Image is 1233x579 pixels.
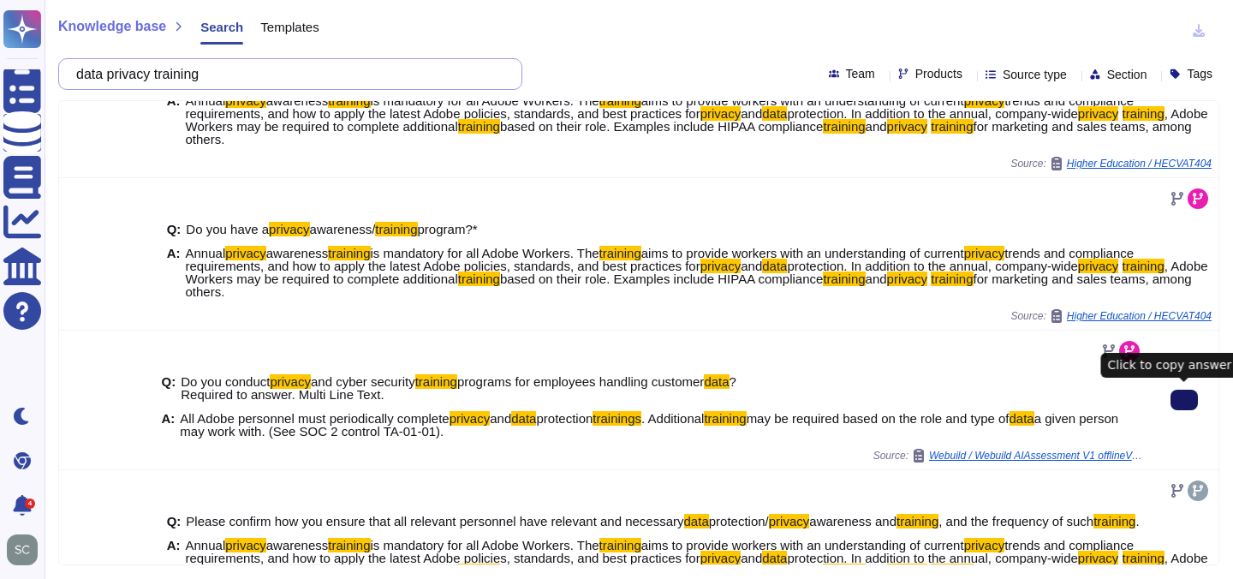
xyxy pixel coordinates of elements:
span: aims to provide workers with an understanding of current [641,246,964,260]
b: Q: [167,223,182,236]
mark: privacy [964,93,1005,108]
span: and [741,259,762,273]
span: for marketing and sales teams, among others. [186,119,1192,146]
mark: training [896,514,938,528]
span: Source: [873,449,1143,463]
mark: privacy [225,93,266,108]
span: and cyber security [311,374,415,389]
mark: training [931,119,973,134]
b: Q: [162,375,176,401]
span: awareness [266,538,329,552]
mark: training [931,272,973,286]
span: Source: [1010,157,1212,170]
span: trends and compliance requirements, and how to apply the latest Adobe policies, standards, and be... [186,246,1135,273]
mark: training [931,564,973,578]
mark: privacy [1078,551,1119,565]
span: Webuild / Webuild AIAssessment V1 offlineVersion [929,451,1143,461]
mark: data [762,259,787,273]
span: , and the frequency of such [938,514,1093,528]
mark: training [599,538,641,552]
span: protection. In addition to the annual, company-wide [787,259,1077,273]
mark: data [511,411,536,426]
span: Do you conduct [181,374,270,389]
span: Annual [186,538,226,552]
mark: training [328,246,370,260]
input: Search a question or template... [68,59,504,89]
div: 4 [25,498,35,509]
span: protection/ [709,514,769,528]
span: Search [200,21,243,33]
span: based on their role. Examples include HIPAA compliance [500,564,823,578]
span: based on their role. Examples include HIPAA compliance [500,119,823,134]
span: Tags [1187,68,1212,80]
mark: training [458,564,500,578]
mark: training [328,538,370,552]
span: Higher Education / HECVAT404 [1067,311,1212,321]
span: Please confirm how you ensure that all relevant personnel have relevant and necessary [186,514,683,528]
span: protection. In addition to the annual, company-wide [787,106,1077,121]
mark: data [762,551,787,565]
mark: privacy [225,246,266,260]
mark: privacy [1078,259,1119,273]
span: Team [846,68,875,80]
span: programs for employees handling customer [457,374,704,389]
mark: privacy [450,411,491,426]
span: and [741,106,762,121]
b: A: [162,412,176,438]
span: and [866,119,887,134]
mark: privacy [887,119,928,134]
span: awareness [266,246,329,260]
span: may be required based on the role and type of [747,411,1010,426]
span: Knowledge base [58,20,166,33]
mark: privacy [269,222,310,236]
mark: training [458,272,500,286]
mark: training [1123,551,1164,565]
mark: training [823,119,865,134]
span: ? Required to answer. Multi Line Text. [181,374,736,402]
button: user [3,531,50,569]
span: Products [915,68,962,80]
span: All Adobe personnel must periodically complete [180,411,449,426]
span: trends and compliance requirements, and how to apply the latest Adobe policies, standards, and be... [186,93,1135,121]
b: A: [167,94,181,146]
span: aims to provide workers with an understanding of current [641,538,964,552]
mark: privacy [887,272,928,286]
mark: training [599,246,641,260]
mark: privacy [700,551,742,565]
span: , Adobe Workers may be required to complete additional [186,106,1208,134]
b: Q: [167,515,182,528]
span: Section [1107,69,1147,81]
mark: training [823,272,865,286]
mark: privacy [1078,106,1119,121]
img: user [7,534,38,565]
mark: training [328,93,370,108]
mark: trainings [593,411,641,426]
span: Templates [260,21,319,33]
span: trends and compliance requirements, and how to apply the latest Adobe policies, standards, and be... [186,538,1135,565]
span: awareness and [809,514,896,528]
mark: privacy [270,374,311,389]
span: protection. In addition to the annual, company-wide [787,551,1077,565]
span: based on their role. Examples include HIPAA compliance [500,272,823,286]
span: program?* [418,222,478,236]
mark: training [1123,106,1164,121]
mark: data [704,374,729,389]
span: and [866,272,887,286]
span: and [490,411,511,426]
span: for marketing and sales teams, among others. [186,272,1192,299]
span: Source type [1003,69,1067,81]
span: Source: [1010,309,1212,323]
mark: privacy [964,538,1005,552]
mark: data [762,106,787,121]
mark: privacy [769,514,810,528]
mark: privacy [964,246,1005,260]
span: and [866,564,887,578]
mark: privacy [700,106,742,121]
mark: privacy [225,538,266,552]
mark: training [375,222,417,236]
span: awareness [266,93,329,108]
span: Annual [186,93,226,108]
span: aims to provide workers with an understanding of current [641,93,964,108]
span: is mandatory for all Adobe Workers. The [371,246,599,260]
span: Higher Education / HECVAT404 [1067,158,1212,169]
